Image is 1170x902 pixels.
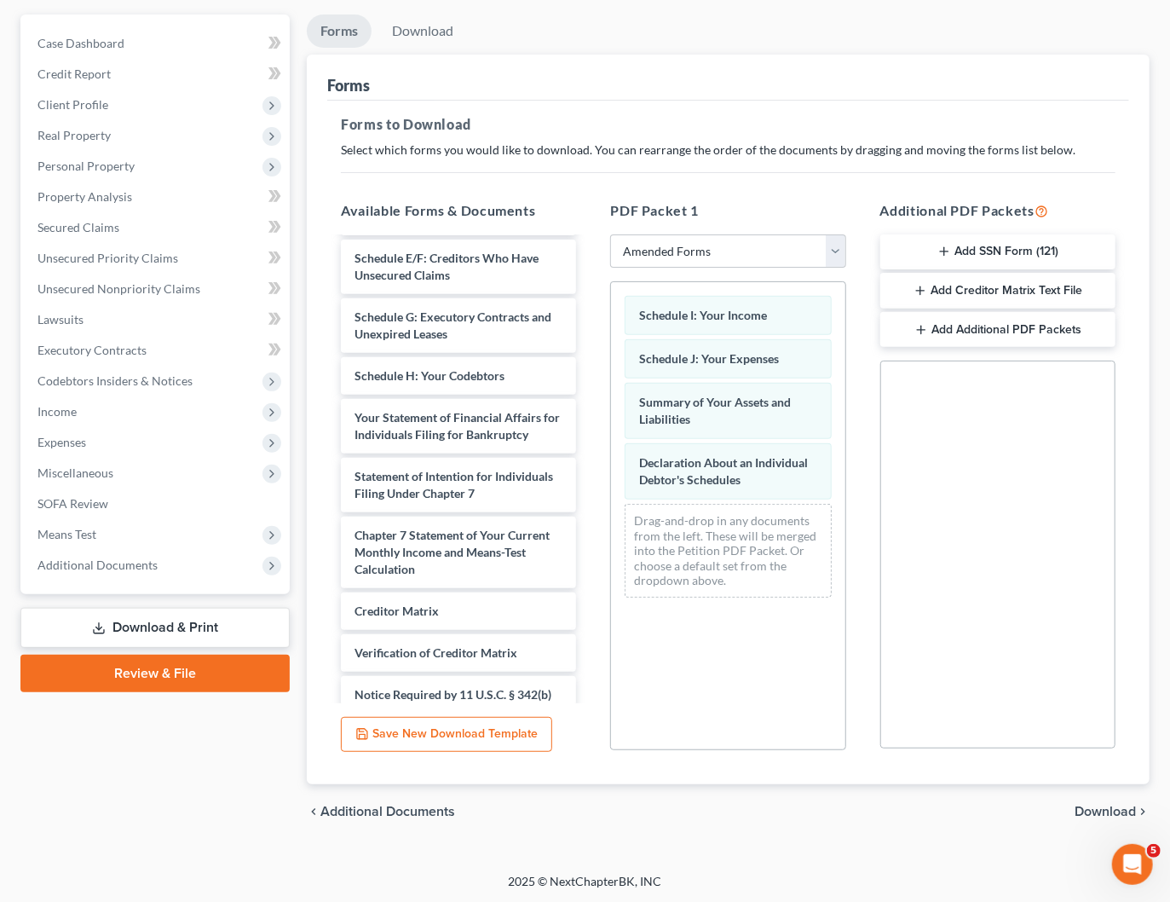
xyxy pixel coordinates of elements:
[37,189,132,204] span: Property Analysis
[37,404,77,419] span: Income
[37,220,119,234] span: Secured Claims
[37,435,86,449] span: Expenses
[37,251,178,265] span: Unsecured Priority Claims
[37,312,84,327] span: Lawsuits
[880,234,1115,270] button: Add SSN Form (121)
[354,528,550,576] span: Chapter 7 Statement of Your Current Monthly Income and Means-Test Calculation
[24,243,290,274] a: Unsecured Priority Claims
[341,200,576,221] h5: Available Forms & Documents
[354,251,539,282] span: Schedule E/F: Creditors Who Have Unsecured Claims
[24,28,290,59] a: Case Dashboard
[37,527,96,541] span: Means Test
[307,805,455,818] a: chevron_left Additional Documents
[37,281,200,296] span: Unsecured Nonpriority Claims
[24,274,290,304] a: Unsecured Nonpriority Claims
[37,343,147,357] span: Executory Contracts
[639,351,779,366] span: Schedule J: Your Expenses
[354,687,551,719] span: Notice Required by 11 U.S.C. § 342(b) for Individuals Filing for Bankruptcy
[354,410,560,442] span: Your Statement of Financial Affairs for Individuals Filing for Bankruptcy
[307,14,372,48] a: Forms
[1075,805,1136,818] span: Download
[639,308,767,322] span: Schedule I: Your Income
[37,128,111,142] span: Real Property
[37,97,108,112] span: Client Profile
[880,200,1115,221] h5: Additional PDF Packets
[354,309,551,341] span: Schedule G: Executory Contracts and Unexpired Leases
[37,496,108,511] span: SOFA Review
[37,159,135,173] span: Personal Property
[37,373,193,388] span: Codebtors Insiders & Notices
[20,608,290,648] a: Download & Print
[341,114,1115,135] h5: Forms to Download
[24,182,290,212] a: Property Analysis
[1075,805,1150,818] button: Download chevron_right
[880,312,1115,348] button: Add Additional PDF Packets
[307,805,320,818] i: chevron_left
[354,645,517,660] span: Verification of Creditor Matrix
[625,504,831,598] div: Drag-and-drop in any documents from the left. These will be merged into the Petition PDF Packet. ...
[320,805,455,818] span: Additional Documents
[354,604,439,618] span: Creditor Matrix
[37,558,158,572] span: Additional Documents
[354,469,553,500] span: Statement of Intention for Individuals Filing Under Chapter 7
[354,368,504,383] span: Schedule H: Your Codebtors
[639,455,808,487] span: Declaration About an Individual Debtor's Schedules
[341,142,1115,159] p: Select which forms you would like to download. You can rearrange the order of the documents by dr...
[341,717,552,753] button: Save New Download Template
[639,395,791,426] span: Summary of Your Assets and Liabilities
[378,14,467,48] a: Download
[37,36,124,50] span: Case Dashboard
[24,489,290,519] a: SOFA Review
[24,304,290,335] a: Lawsuits
[24,212,290,243] a: Secured Claims
[1147,844,1161,858] span: 5
[37,66,111,81] span: Credit Report
[24,59,290,90] a: Credit Report
[1112,844,1153,885] iframe: Intercom live chat
[37,465,113,480] span: Miscellaneous
[610,200,845,221] h5: PDF Packet 1
[880,273,1115,309] button: Add Creditor Matrix Text File
[20,655,290,692] a: Review & File
[1136,805,1150,818] i: chevron_right
[24,335,290,366] a: Executory Contracts
[327,75,370,95] div: Forms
